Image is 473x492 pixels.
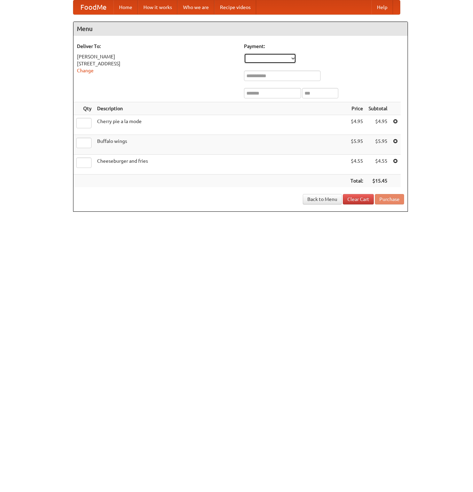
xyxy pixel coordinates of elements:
[77,68,94,73] a: Change
[366,115,390,135] td: $4.95
[138,0,178,14] a: How it works
[366,102,390,115] th: Subtotal
[348,155,366,175] td: $4.55
[94,155,348,175] td: Cheeseburger and fries
[348,175,366,187] th: Total:
[343,194,374,204] a: Clear Cart
[77,43,237,50] h5: Deliver To:
[303,194,342,204] a: Back to Menu
[94,102,348,115] th: Description
[348,135,366,155] td: $5.95
[94,135,348,155] td: Buffalo wings
[214,0,256,14] a: Recipe videos
[366,135,390,155] td: $5.95
[348,115,366,135] td: $4.95
[366,155,390,175] td: $4.55
[73,102,94,115] th: Qty
[244,43,404,50] h5: Payment:
[348,102,366,115] th: Price
[371,0,393,14] a: Help
[94,115,348,135] td: Cherry pie a la mode
[113,0,138,14] a: Home
[77,60,237,67] div: [STREET_ADDRESS]
[77,53,237,60] div: [PERSON_NAME]
[366,175,390,187] th: $15.45
[178,0,214,14] a: Who we are
[73,0,113,14] a: FoodMe
[73,22,408,36] h4: Menu
[375,194,404,204] button: Purchase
